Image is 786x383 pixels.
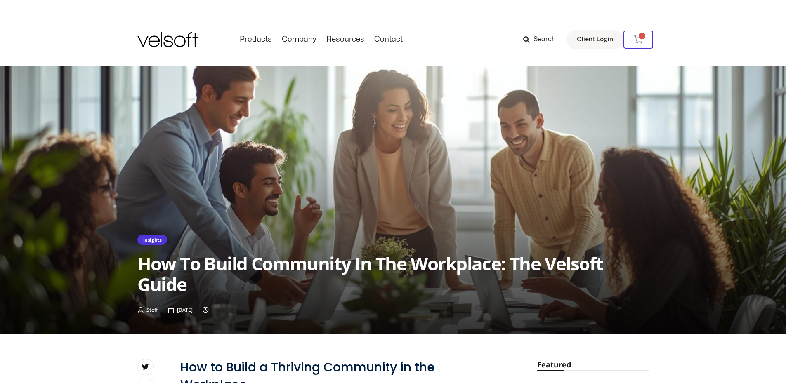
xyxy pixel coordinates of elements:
[623,31,653,49] a: 1
[277,35,321,44] a: CompanyMenu Toggle
[566,30,623,49] a: Client Login
[321,35,369,44] a: ResourcesMenu Toggle
[537,359,649,370] h2: Featured
[369,35,408,44] a: ContactMenu Toggle
[146,306,158,313] span: Steff
[235,35,408,44] nav: Menu
[177,306,193,313] span: [DATE]
[577,34,613,45] span: Client Login
[533,34,556,45] span: Search
[137,32,198,47] img: Velsoft Training Materials
[143,236,162,243] a: insights
[137,253,649,294] h2: How to Build Community in the Workplace: The Velsoft Guide
[639,33,645,39] span: 1
[523,33,562,47] a: Search
[235,35,277,44] a: ProductsMenu Toggle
